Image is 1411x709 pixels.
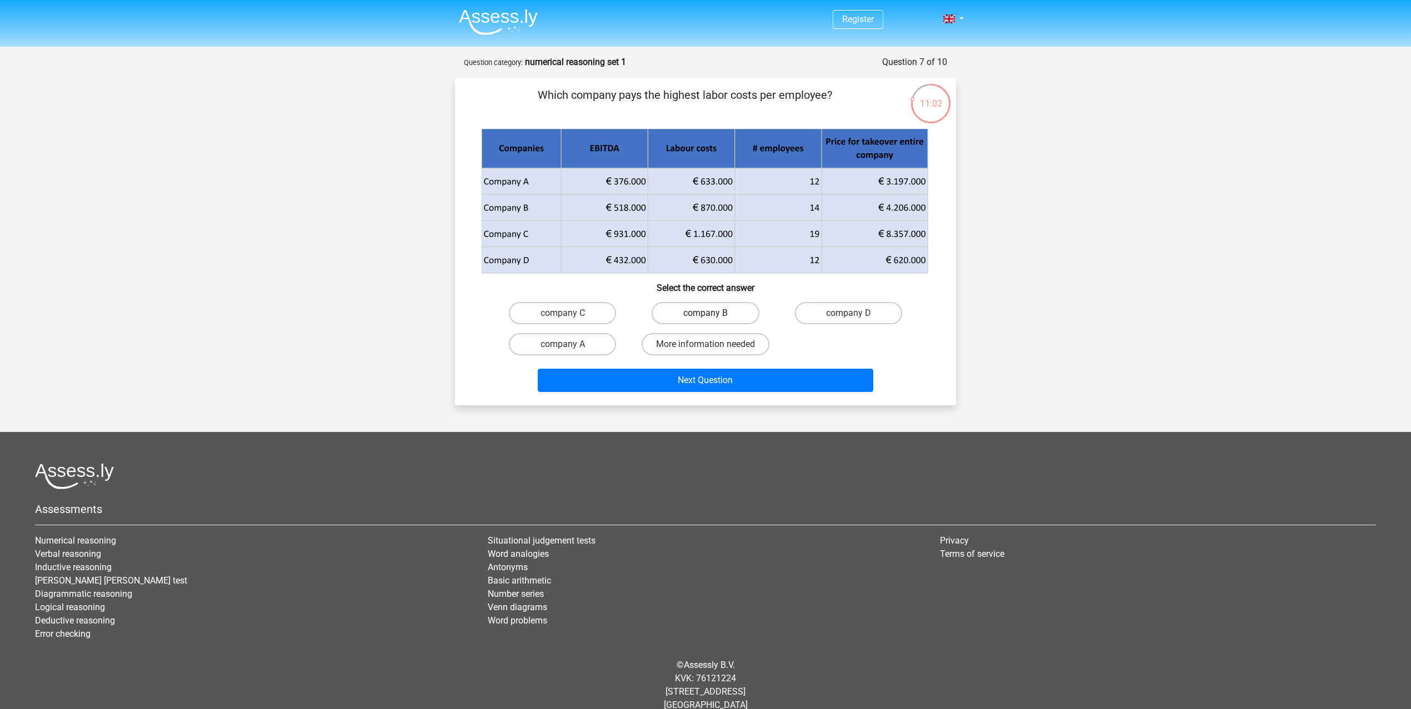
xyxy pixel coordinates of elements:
a: Basic arithmetic [488,575,551,586]
div: 11:02 [910,83,952,110]
button: Next Question [538,369,874,392]
label: company D [795,302,902,324]
a: Numerical reasoning [35,535,116,546]
label: company B [652,302,759,324]
a: Error checking [35,628,91,639]
a: Logical reasoning [35,602,105,612]
a: [PERSON_NAME] [PERSON_NAME] test [35,575,187,586]
a: Verbal reasoning [35,549,101,559]
a: Diagrammatic reasoning [35,589,132,599]
img: Assessly logo [35,463,114,489]
h5: Assessments [35,502,1376,516]
a: Venn diagrams [488,602,547,612]
h6: Select the correct answer [473,274,938,293]
a: Word analogies [488,549,549,559]
a: Number series [488,589,544,599]
a: Privacy [940,535,969,546]
p: Which company pays the highest labor costs per employee? [473,87,897,120]
a: Assessly B.V. [684,660,735,670]
img: Assessly [459,9,538,35]
label: company C [509,302,616,324]
label: More information needed [642,333,769,355]
a: Register [842,14,874,24]
div: Question 7 of 10 [882,56,947,69]
small: Question category: [464,58,523,67]
a: Antonyms [488,562,528,572]
a: Deductive reasoning [35,615,115,626]
label: company A [509,333,616,355]
a: Terms of service [940,549,1004,559]
a: Situational judgement tests [488,535,596,546]
a: Inductive reasoning [35,562,112,572]
strong: numerical reasoning set 1 [525,57,626,67]
a: Word problems [488,615,547,626]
